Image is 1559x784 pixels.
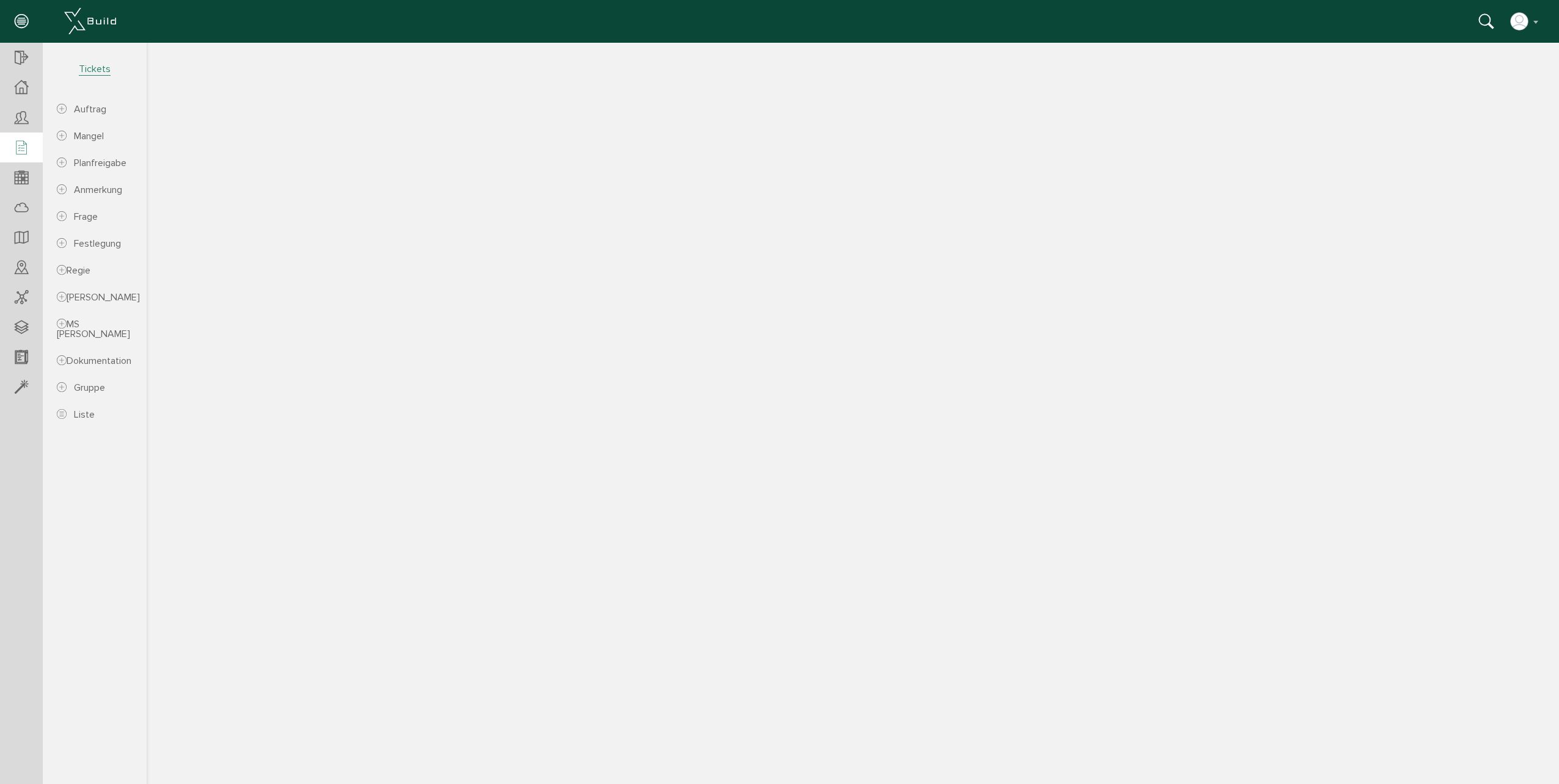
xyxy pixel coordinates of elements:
span: Frage [74,211,98,223]
span: [PERSON_NAME] [57,291,140,303]
span: Festlegung [74,238,121,250]
div: Chat-Widget [1498,725,1559,784]
span: Gruppe [74,382,105,394]
img: xBuild_Logo_Horizontal_White.png [64,8,116,34]
span: Auftrag [74,103,106,115]
div: Suche [1479,12,1500,31]
span: Tickets [79,63,111,76]
span: Regie [57,264,90,277]
span: Dokumentation [57,355,131,367]
span: Liste [74,408,95,421]
span: Anmerkung [74,184,122,196]
span: MS [PERSON_NAME] [57,318,130,340]
iframe: Chat Widget [1498,725,1559,784]
span: Mangel [74,130,104,142]
span: Planfreigabe [74,157,126,169]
